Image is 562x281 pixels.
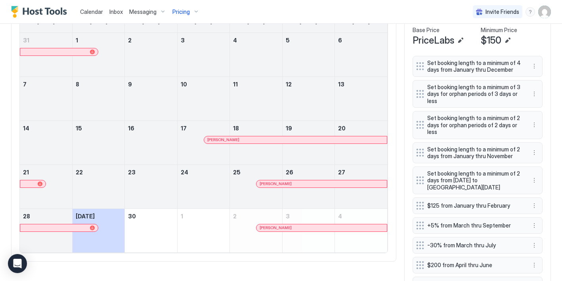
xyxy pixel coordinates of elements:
span: Set booking length to a minimum of 3 days for orphan periods of 3 days or less [427,84,522,105]
td: September 8, 2025 [72,76,124,120]
a: August 31, 2025 [20,33,72,48]
span: 30 [128,213,136,220]
div: +5% from March thru September menu [413,217,543,234]
td: September 12, 2025 [282,76,335,120]
td: September 2, 2025 [125,33,177,77]
td: September 3, 2025 [177,33,229,77]
span: 1 [181,213,183,220]
div: Open Intercom Messenger [8,254,27,273]
a: September 18, 2025 [230,121,282,136]
span: 5 [286,37,290,44]
td: September 5, 2025 [282,33,335,77]
span: 23 [128,169,136,176]
td: September 30, 2025 [125,208,177,252]
span: 6 [338,37,342,44]
div: Set booking length to a minimum of 3 days for orphan periods of 3 days or less menu [413,80,543,108]
div: menu [530,201,539,210]
div: [PERSON_NAME] [260,225,384,230]
div: User profile [538,6,551,18]
span: 3 [286,213,290,220]
span: 9 [128,81,132,88]
span: $200 from April thru June [427,262,522,269]
a: September 23, 2025 [125,165,177,180]
td: October 4, 2025 [335,208,387,252]
div: menu [530,176,539,185]
a: Calendar [80,8,103,16]
span: 19 [286,125,292,132]
button: Edit [503,36,512,45]
a: October 1, 2025 [178,209,229,224]
span: Messaging [129,8,157,15]
a: September 20, 2025 [335,121,387,136]
div: menu [530,61,539,71]
td: September 4, 2025 [230,33,282,77]
a: September 25, 2025 [230,165,282,180]
a: September 19, 2025 [283,121,335,136]
div: menu [526,7,535,17]
span: 20 [338,125,346,132]
div: menu [530,120,539,130]
a: Inbox [109,8,123,16]
span: [PERSON_NAME] [207,137,239,142]
td: September 17, 2025 [177,120,229,164]
td: September 1, 2025 [72,33,124,77]
td: September 26, 2025 [282,164,335,208]
span: 18 [233,125,239,132]
span: 4 [338,213,342,220]
span: Base Price [413,27,440,34]
a: September 4, 2025 [230,33,282,48]
span: 7 [23,81,27,88]
td: September 13, 2025 [335,76,387,120]
a: September 1, 2025 [73,33,124,48]
div: menu [530,260,539,270]
span: Calendar [80,8,103,15]
td: September 10, 2025 [177,76,229,120]
span: 13 [338,81,344,88]
td: September 15, 2025 [72,120,124,164]
div: menu [530,89,539,99]
a: September 12, 2025 [283,77,335,92]
a: September 14, 2025 [20,121,72,136]
div: menu [530,241,539,250]
div: -30% from March thru July menu [413,237,543,254]
button: More options [530,176,539,185]
span: [PERSON_NAME] [260,225,292,230]
a: Host Tools Logo [11,6,71,18]
td: September 22, 2025 [72,164,124,208]
div: Set booking length to a minimum of 4 days from January thru December menu [413,56,543,77]
span: $125 from January thru February [427,202,522,209]
span: 21 [23,169,29,176]
a: September 17, 2025 [178,121,229,136]
span: 2 [128,37,132,44]
span: Set booking length to a minimum of 2 days from January thru November [427,146,522,160]
span: Minimum Price [481,27,517,34]
a: October 3, 2025 [283,209,335,224]
a: September 16, 2025 [125,121,177,136]
span: Set booking length to a minimum of 4 days from January thru December [427,59,522,73]
a: September 15, 2025 [73,121,124,136]
button: More options [530,61,539,71]
div: Set booking length to a minimum of 2 days from [DATE] to [GEOGRAPHIC_DATA][DATE] menu [413,166,543,195]
button: More options [530,148,539,157]
a: September 22, 2025 [73,165,124,180]
button: More options [530,221,539,230]
td: September 20, 2025 [335,120,387,164]
td: October 1, 2025 [177,208,229,252]
td: September 25, 2025 [230,164,282,208]
td: September 16, 2025 [125,120,177,164]
div: [PERSON_NAME] [207,137,384,142]
div: Set booking length to a minimum of 2 days for orphan periods of 2 days or less menu [413,111,543,139]
span: [PERSON_NAME] [260,181,292,186]
span: 11 [233,81,238,88]
td: September 23, 2025 [125,164,177,208]
span: 17 [181,125,187,132]
span: 22 [76,169,83,176]
td: August 31, 2025 [20,33,72,77]
td: September 24, 2025 [177,164,229,208]
span: 4 [233,37,237,44]
td: September 21, 2025 [20,164,72,208]
td: September 11, 2025 [230,76,282,120]
span: Inbox [109,8,123,15]
span: 15 [76,125,82,132]
span: +5% from March thru September [427,222,522,229]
